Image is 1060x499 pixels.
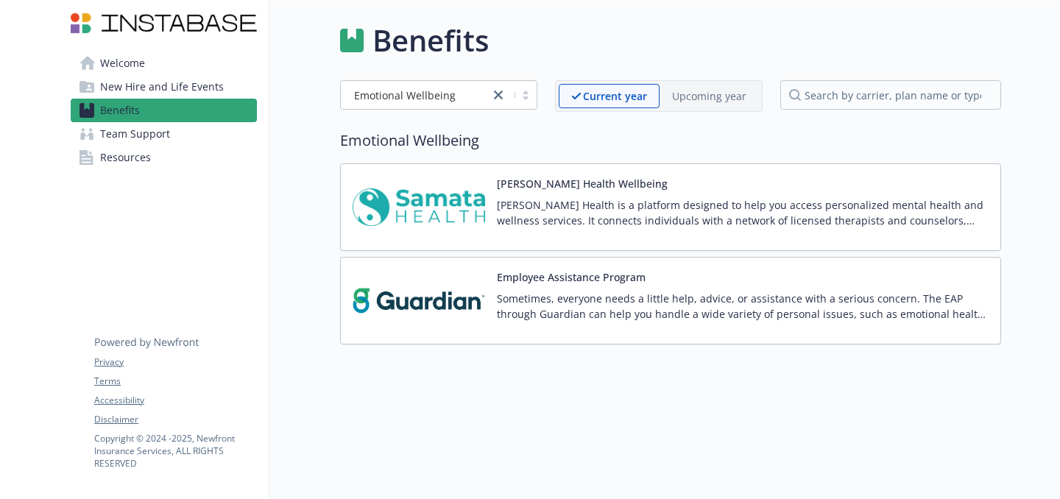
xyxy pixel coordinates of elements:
[780,80,1001,110] input: search by carrier, plan name or type
[71,52,257,75] a: Welcome
[71,99,257,122] a: Benefits
[348,88,482,103] span: Emotional Wellbeing
[372,18,489,63] h1: Benefits
[94,432,256,470] p: Copyright © 2024 - 2025 , Newfront Insurance Services, ALL RIGHTS RESERVED
[497,176,668,191] button: [PERSON_NAME] Health Wellbeing
[354,88,456,103] span: Emotional Wellbeing
[94,355,256,369] a: Privacy
[100,122,170,146] span: Team Support
[353,176,485,238] img: Samata Health carrier logo
[94,413,256,426] a: Disclaimer
[100,75,224,99] span: New Hire and Life Events
[353,269,485,332] img: Guardian carrier logo
[71,75,257,99] a: New Hire and Life Events
[94,375,256,388] a: Terms
[497,291,989,322] p: Sometimes, everyone needs a little help, advice, or assistance with a serious concern. The EAP th...
[100,52,145,75] span: Welcome
[71,146,257,169] a: Resources
[672,88,746,104] p: Upcoming year
[583,88,647,104] p: Current year
[100,99,140,122] span: Benefits
[94,394,256,407] a: Accessibility
[497,269,646,285] button: Employee Assistance Program
[100,146,151,169] span: Resources
[71,122,257,146] a: Team Support
[497,197,989,228] p: [PERSON_NAME] Health is a platform designed to help you access personalized mental health and wel...
[490,86,507,104] a: close
[340,130,1001,152] h2: Emotional Wellbeing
